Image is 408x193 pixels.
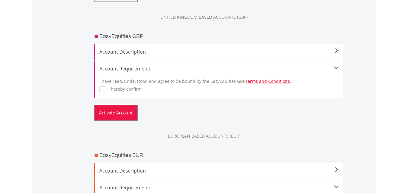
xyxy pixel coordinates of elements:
span: Account Description [99,167,339,174]
a: Terms and Conditions [245,78,290,84]
div: I have read, understood and agree to be bound by the EasyEquities GBP . [99,72,339,94]
div: Account Requirements [99,65,339,72]
span: Account Description [99,48,339,55]
button: Activate Account [94,105,138,121]
div: EUROPEAN BASED ACCOUNTS (EUR) [32,133,376,139]
div: Account Requirements [99,184,339,191]
h3: EasyEquities EUR [99,151,143,160]
h3: EasyEquities GBP [99,32,143,41]
div: UNITED KINGDOM BASED ACCOUNTS (GBP) [32,14,376,20]
label: I hereby confirm [105,86,142,92]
